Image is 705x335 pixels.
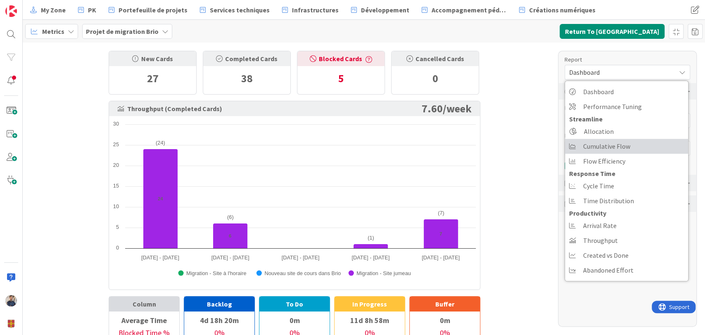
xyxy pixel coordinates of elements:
[158,196,163,201] text: 24
[17,1,38,11] span: Support
[368,235,374,241] text: (1)
[565,218,688,233] a: Arrival Rate
[565,263,688,278] a: Abandoned Effort
[565,178,688,193] a: Cycle Time
[113,121,119,127] text: 30
[297,66,385,91] div: 5
[584,125,614,138] span: Allocation
[113,203,119,209] text: 10
[565,84,688,99] a: Dashboard
[25,2,71,17] a: My Zone
[282,254,320,261] text: [DATE] - [DATE]
[184,313,254,327] div: 4d 18h 20m
[117,105,222,112] span: Throughput (Completed Cards)
[583,264,634,276] span: Abandoned Effort
[422,254,460,261] text: [DATE] - [DATE]
[560,24,665,39] button: Return To [GEOGRAPHIC_DATA]
[439,231,442,236] text: 7
[210,5,270,15] span: Services techniques
[583,155,625,167] span: Flow Efficiency
[351,254,389,261] text: [DATE] - [DATE]
[565,208,688,218] div: Productivity
[277,2,344,17] a: Infrastructures
[116,245,119,251] text: 0
[583,249,629,261] span: Created vs Done
[5,295,17,306] img: MW
[109,313,179,327] div: Average Time
[203,51,290,66] div: Completed Cards
[361,5,409,15] span: Développement
[297,51,385,66] div: Blocked Cards
[392,51,479,66] div: Cancelled Cards
[583,86,614,98] span: Dashboard
[211,254,249,261] text: [DATE] - [DATE]
[565,139,688,154] a: Cumulative Flow
[292,5,339,15] span: Infrastructures
[583,219,617,232] span: Arrival Rate
[41,5,66,15] span: My Zone
[116,224,119,230] text: 5
[565,124,688,139] a: Allocation
[583,234,618,247] span: Throughput
[438,210,444,216] text: (7)
[264,270,341,276] text: Nouveau site de cours dans Brio
[432,5,507,15] span: Accompagnement pédagogique
[565,169,688,178] div: Response Time
[109,297,179,311] div: Column
[184,297,254,311] div: Backlog
[565,114,688,124] div: Streamline
[392,66,479,91] div: 0
[203,66,290,91] div: 38
[5,318,17,330] img: avatar
[583,180,614,192] span: Cycle Time
[356,270,411,276] text: Migration - Site jumeau
[422,105,472,112] span: 7.60 / week
[113,141,119,147] text: 25
[229,233,231,238] text: 6
[565,193,688,208] a: Time Distribution
[186,270,246,276] text: Migration - Site à l'horaire
[565,55,682,64] div: Report
[42,26,64,36] span: Metrics
[156,140,165,146] text: (24)
[259,297,330,311] div: To Do
[86,27,159,36] b: Projet de migration Brio
[109,51,196,66] div: New Cards
[565,154,688,169] a: Flow Efficiency
[514,2,601,17] a: Créations numériques
[583,100,642,113] span: Performance Tuning
[5,5,17,17] img: Visit kanbanzone.com
[73,2,101,17] a: PK
[529,5,596,15] span: Créations numériques
[565,99,688,114] a: Performance Tuning
[565,233,688,248] a: Throughput
[346,2,414,17] a: Développement
[195,2,275,17] a: Services techniques
[227,214,234,220] text: (6)
[141,254,179,261] text: [DATE] - [DATE]
[335,313,405,327] div: 11d 8h 58m
[583,140,630,152] span: Cumulative Flow
[335,297,405,311] div: In Progress
[259,313,330,327] div: 0m
[410,297,480,311] div: Buffer
[88,5,96,15] span: PK
[113,162,119,168] text: 20
[417,2,512,17] a: Accompagnement pédagogique
[113,183,119,189] text: 15
[104,2,192,17] a: Portefeuille de projets
[410,313,480,327] div: 0m
[569,67,672,78] span: Dashboard
[565,248,688,263] a: Created vs Done
[109,66,196,91] div: 27
[583,195,634,207] span: Time Distribution
[119,5,188,15] span: Portefeuille de projets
